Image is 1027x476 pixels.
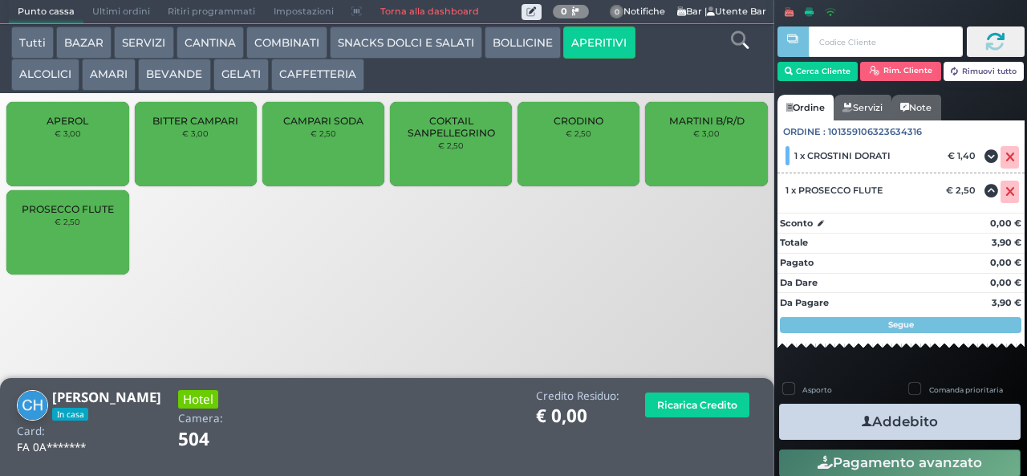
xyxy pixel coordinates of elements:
[536,390,619,402] h4: Credito Residuo:
[114,26,173,59] button: SERVIZI
[944,185,984,196] div: € 2,50
[52,408,88,421] span: In casa
[485,26,561,59] button: BOLLICINE
[693,128,720,138] small: € 3,00
[780,277,818,288] strong: Da Dare
[780,297,829,308] strong: Da Pagare
[536,406,619,426] h1: € 0,00
[11,59,79,91] button: ALCOLICI
[834,95,891,120] a: Servizi
[246,26,327,59] button: COMBINATI
[182,128,209,138] small: € 3,00
[809,26,962,57] input: Codice Cliente
[177,26,244,59] button: CANTINA
[138,59,210,91] button: BEVANDE
[265,1,343,23] span: Impostazioni
[563,26,635,59] button: APERITIVI
[891,95,940,120] a: Note
[990,257,1021,268] strong: 0,00 €
[992,237,1021,248] strong: 3,90 €
[82,59,136,91] button: AMARI
[780,217,813,230] strong: Sconto
[9,1,83,23] span: Punto cassa
[777,95,834,120] a: Ordine
[178,413,223,425] h4: Camera:
[780,237,808,248] strong: Totale
[152,115,238,127] span: BITTER CAMPARI
[56,26,112,59] button: BAZAR
[794,150,891,161] span: 1 x CROSTINI DORATI
[945,150,984,161] div: € 1,40
[311,128,336,138] small: € 2,50
[178,429,254,450] h1: 504
[55,128,81,138] small: € 3,00
[371,1,487,23] a: Torna alla dashboard
[52,388,161,406] b: [PERSON_NAME]
[404,115,499,139] span: COKTAIL SANPELLEGRINO
[990,277,1021,288] strong: 0,00 €
[785,185,883,196] span: 1 x PROSECCO FLUTE
[159,1,264,23] span: Ritiri programmati
[55,217,80,226] small: € 2,50
[22,203,114,215] span: PROSECCO FLUTE
[330,26,482,59] button: SNACKS DOLCI E SALATI
[271,59,364,91] button: CAFFETTERIA
[860,62,941,81] button: Rim. Cliente
[554,115,603,127] span: CRODINO
[783,125,826,139] span: Ordine :
[213,59,269,91] button: GELATI
[779,404,1021,440] button: Addebito
[888,319,914,330] strong: Segue
[944,62,1025,81] button: Rimuovi tutto
[17,390,48,421] img: Carina Haas
[17,425,45,437] h4: Card:
[47,115,88,127] span: APEROL
[645,393,749,417] button: Ricarica Credito
[929,384,1003,395] label: Comanda prioritaria
[178,390,218,409] h3: Hotel
[802,384,832,395] label: Asporto
[610,5,624,19] span: 0
[990,218,1021,229] strong: 0,00 €
[11,26,54,59] button: Tutti
[777,62,859,81] button: Cerca Cliente
[83,1,159,23] span: Ultimi ordini
[438,140,464,150] small: € 2,50
[561,6,567,17] b: 0
[283,115,363,127] span: CAMPARI SODA
[566,128,591,138] small: € 2,50
[780,257,814,268] strong: Pagato
[992,297,1021,308] strong: 3,90 €
[669,115,745,127] span: MARTINI B/R/D
[828,125,922,139] span: 101359106323634316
